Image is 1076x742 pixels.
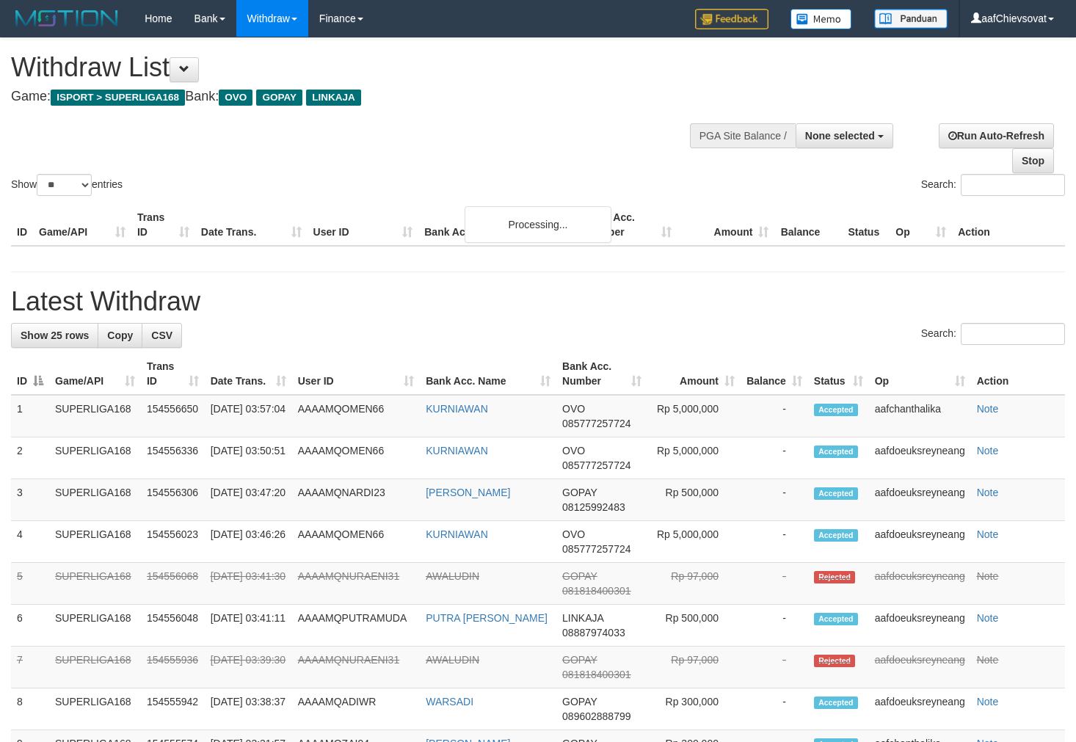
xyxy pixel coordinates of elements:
[33,204,131,246] th: Game/API
[971,353,1065,395] th: Action
[647,605,741,647] td: Rp 500,000
[977,487,999,498] a: Note
[141,395,205,437] td: 154556650
[11,395,49,437] td: 1
[205,688,292,730] td: [DATE] 03:38:37
[647,688,741,730] td: Rp 300,000
[292,521,421,563] td: AAAAMQOMEN66
[426,403,488,415] a: KURNIAWAN
[292,437,421,479] td: AAAAMQOMEN66
[814,655,855,667] span: Rejected
[741,395,808,437] td: -
[49,395,141,437] td: SUPERLIGA168
[869,521,971,563] td: aafdoeuksreyneang
[647,353,741,395] th: Amount: activate to sort column ascending
[151,330,172,341] span: CSV
[292,605,421,647] td: AAAAMQPUTRAMUDA
[977,612,999,624] a: Note
[562,696,597,708] span: GOPAY
[562,459,630,471] span: Copy 085777257724 to clipboard
[11,323,98,348] a: Show 25 rows
[790,9,852,29] img: Button%20Memo.svg
[141,688,205,730] td: 154555942
[11,521,49,563] td: 4
[814,487,858,500] span: Accepted
[677,204,775,246] th: Amount
[292,479,421,521] td: AAAAMQNARDI23
[426,445,488,457] a: KURNIAWAN
[977,570,999,582] a: Note
[874,9,948,29] img: panduan.png
[205,647,292,688] td: [DATE] 03:39:30
[580,204,677,246] th: Bank Acc. Number
[741,353,808,395] th: Balance: activate to sort column ascending
[292,688,421,730] td: AAAAMQADIWR
[647,563,741,605] td: Rp 97,000
[869,647,971,688] td: aafdoeuksreyneang
[562,487,597,498] span: GOPAY
[562,654,597,666] span: GOPAY
[939,123,1054,148] a: Run Auto-Refresh
[814,529,858,542] span: Accepted
[814,613,858,625] span: Accepted
[741,605,808,647] td: -
[21,330,89,341] span: Show 25 rows
[562,445,585,457] span: OVO
[219,90,252,106] span: OVO
[647,479,741,521] td: Rp 500,000
[562,612,603,624] span: LINKAJA
[562,585,630,597] span: Copy 081818400301 to clipboard
[205,353,292,395] th: Date Trans.: activate to sort column ascending
[869,479,971,521] td: aafdoeuksreyneang
[11,53,702,82] h1: Withdraw List
[11,174,123,196] label: Show entries
[869,563,971,605] td: aafdoeuksreyneang
[921,174,1065,196] label: Search:
[961,323,1065,345] input: Search:
[562,627,625,639] span: Copy 08887974033 to clipboard
[49,605,141,647] td: SUPERLIGA168
[11,204,33,246] th: ID
[11,7,123,29] img: MOTION_logo.png
[562,570,597,582] span: GOPAY
[292,647,421,688] td: AAAAMQNURAENI31
[141,353,205,395] th: Trans ID: activate to sort column ascending
[426,612,548,624] a: PUTRA [PERSON_NAME]
[977,654,999,666] a: Note
[205,395,292,437] td: [DATE] 03:57:04
[869,605,971,647] td: aafdoeuksreyneang
[11,647,49,688] td: 7
[647,647,741,688] td: Rp 97,000
[814,445,858,458] span: Accepted
[308,204,419,246] th: User ID
[741,688,808,730] td: -
[741,437,808,479] td: -
[426,570,479,582] a: AWALUDIN
[418,204,579,246] th: Bank Acc. Name
[141,479,205,521] td: 154556306
[805,130,875,142] span: None selected
[49,437,141,479] td: SUPERLIGA168
[796,123,893,148] button: None selected
[562,669,630,680] span: Copy 081818400301 to clipboard
[465,206,611,243] div: Processing...
[205,479,292,521] td: [DATE] 03:47:20
[741,563,808,605] td: -
[952,204,1065,246] th: Action
[977,528,999,540] a: Note
[1012,148,1054,173] a: Stop
[562,418,630,429] span: Copy 085777257724 to clipboard
[37,174,92,196] select: Showentries
[741,479,808,521] td: -
[869,437,971,479] td: aafdoeuksreyneang
[977,696,999,708] a: Note
[420,353,556,395] th: Bank Acc. Name: activate to sort column ascending
[869,395,971,437] td: aafchanthalika
[556,353,647,395] th: Bank Acc. Number: activate to sort column ascending
[426,487,510,498] a: [PERSON_NAME]
[890,204,952,246] th: Op
[11,688,49,730] td: 8
[11,563,49,605] td: 5
[141,521,205,563] td: 154556023
[11,479,49,521] td: 3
